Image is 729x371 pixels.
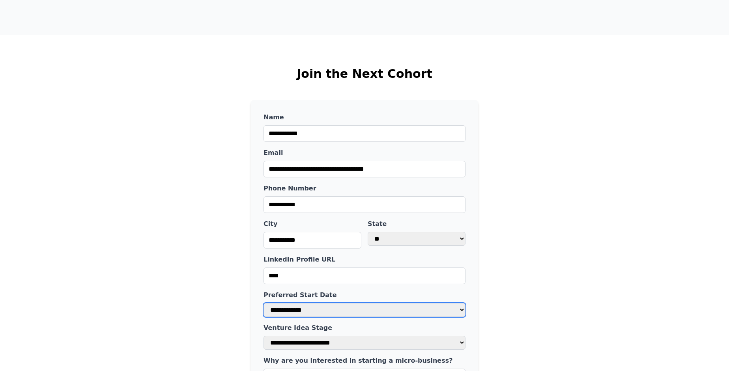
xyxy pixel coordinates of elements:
[264,323,465,333] label: Venture Idea Stage
[264,148,465,158] label: Email
[264,113,465,122] label: Name
[264,255,465,264] label: LinkedIn Profile URL
[118,67,611,81] h2: Join the Next Cohort
[368,219,465,229] label: State
[264,356,465,365] label: Why are you interested in starting a micro-business?
[264,219,361,229] label: City
[264,290,465,300] label: Preferred Start Date
[264,184,465,193] label: Phone Number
